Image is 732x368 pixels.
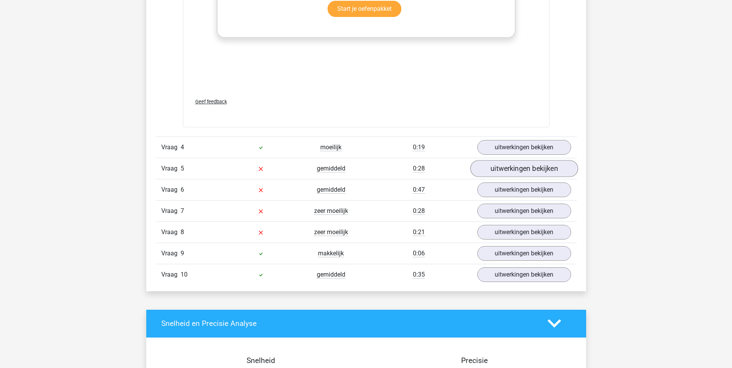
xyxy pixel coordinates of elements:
[161,356,360,365] h4: Snelheid
[317,186,345,194] span: gemiddeld
[161,185,181,194] span: Vraag
[314,228,348,236] span: zeer moeilijk
[413,165,425,172] span: 0:28
[375,356,574,365] h4: Precisie
[181,186,184,193] span: 6
[314,207,348,215] span: zeer moeilijk
[161,164,181,173] span: Vraag
[477,140,571,155] a: uitwerkingen bekijken
[181,165,184,172] span: 5
[161,270,181,279] span: Vraag
[477,182,571,197] a: uitwerkingen bekijken
[477,267,571,282] a: uitwerkingen bekijken
[181,250,184,257] span: 9
[161,206,181,216] span: Vraag
[413,250,425,257] span: 0:06
[413,207,425,215] span: 0:28
[413,271,425,279] span: 0:35
[181,143,184,151] span: 4
[195,99,227,105] span: Geef feedback
[161,249,181,258] span: Vraag
[318,250,344,257] span: makkelijk
[328,1,401,17] a: Start je oefenpakket
[320,143,341,151] span: moeilijk
[181,207,184,214] span: 7
[161,319,536,328] h4: Snelheid en Precisie Analyse
[477,246,571,261] a: uitwerkingen bekijken
[161,143,181,152] span: Vraag
[413,228,425,236] span: 0:21
[477,225,571,240] a: uitwerkingen bekijken
[413,186,425,194] span: 0:47
[413,143,425,151] span: 0:19
[317,271,345,279] span: gemiddeld
[470,160,578,177] a: uitwerkingen bekijken
[317,165,345,172] span: gemiddeld
[181,271,188,278] span: 10
[477,204,571,218] a: uitwerkingen bekijken
[161,228,181,237] span: Vraag
[181,228,184,236] span: 8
